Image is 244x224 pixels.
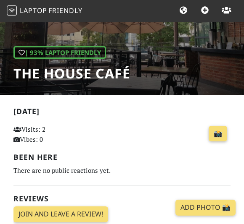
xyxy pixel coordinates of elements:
[13,65,130,81] h1: The House Café
[13,107,231,119] h2: [DATE]
[209,126,227,142] a: 📸
[13,153,231,161] h2: Been here
[13,46,106,59] div: | 93% Laptop Friendly
[20,6,47,15] span: Laptop
[7,5,17,16] img: LaptopFriendly
[13,124,79,144] p: Visits: 2 Vibes: 0
[48,6,82,15] span: Friendly
[7,4,82,18] a: LaptopFriendly LaptopFriendly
